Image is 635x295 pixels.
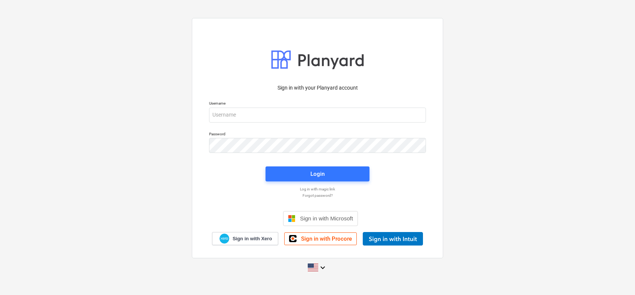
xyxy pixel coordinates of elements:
p: Username [209,101,426,107]
button: Login [266,166,369,181]
span: Sign in with Microsoft [300,215,353,222]
span: Sign in with Xero [233,235,272,242]
a: Forgot password? [205,193,430,198]
input: Username [209,108,426,123]
img: Microsoft logo [288,215,295,222]
a: Log in with magic link [205,187,430,192]
div: Login [310,169,325,179]
p: Sign in with your Planyard account [209,84,426,92]
i: keyboard_arrow_down [318,263,327,272]
a: Sign in with Procore [284,232,357,245]
p: Password [209,132,426,138]
a: Sign in with Xero [212,232,279,245]
span: Sign in with Procore [301,235,352,242]
img: Xero logo [220,234,229,244]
